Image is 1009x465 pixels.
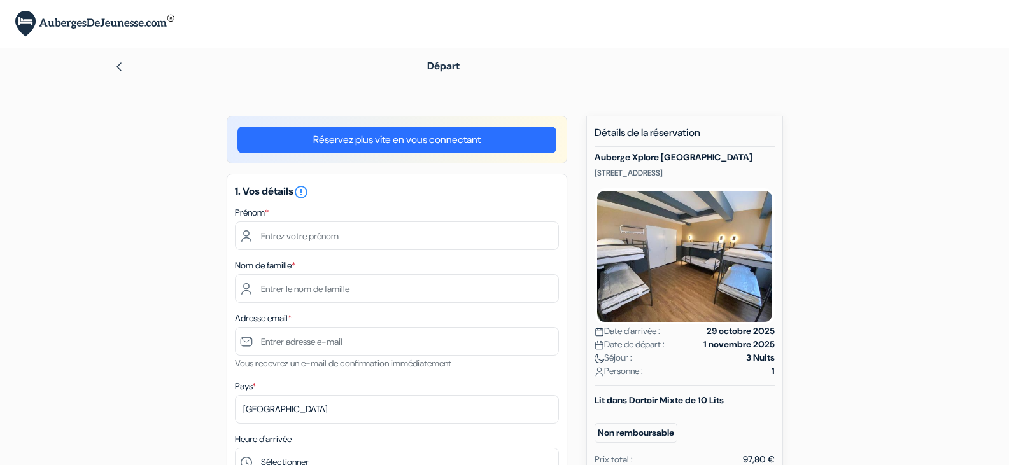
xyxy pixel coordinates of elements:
i: error_outline [293,184,309,200]
img: left_arrow.svg [114,62,124,72]
strong: 29 octobre 2025 [707,324,775,338]
input: Entrer le nom de famille [235,274,559,303]
a: Réservez plus vite en vous connectant [237,127,556,153]
b: Lit dans Dortoir Mixte de 10 Lits [595,394,724,406]
span: Séjour : [595,351,632,364]
small: Non remboursable [595,423,677,443]
img: user_icon.svg [595,367,604,377]
input: Entrez votre prénom [235,221,559,250]
img: calendar.svg [595,327,604,337]
label: Heure d'arrivée [235,433,292,446]
p: [STREET_ADDRESS] [595,168,775,178]
strong: 1 novembre 2025 [703,338,775,351]
strong: 1 [772,364,775,378]
span: Date d'arrivée : [595,324,660,338]
strong: 3 Nuits [746,351,775,364]
h5: 1. Vos détails [235,184,559,200]
label: Nom de famille [235,259,295,272]
h5: Auberge Xplore [GEOGRAPHIC_DATA] [595,152,775,163]
span: Date de départ : [595,338,665,351]
input: Entrer adresse e-mail [235,327,559,356]
img: calendar.svg [595,340,604,350]
span: Départ [427,59,460,73]
a: error_outline [293,184,309,198]
label: Prénom [235,206,269,219]
h5: Détails de la réservation [595,127,775,147]
label: Pays [235,380,256,393]
img: AubergesDeJeunesse.com [15,11,174,37]
label: Adresse email [235,312,292,325]
small: Vous recevrez un e-mail de confirmation immédiatement [235,357,451,369]
img: moon.svg [595,354,604,363]
span: Personne : [595,364,643,378]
